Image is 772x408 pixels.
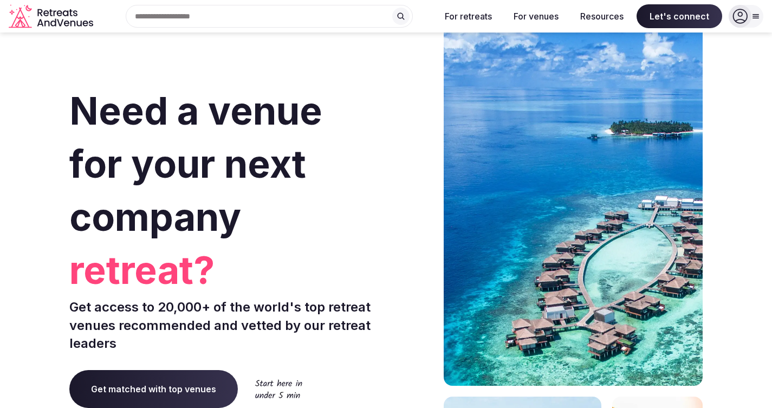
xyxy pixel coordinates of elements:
[505,4,567,28] button: For venues
[69,298,382,353] p: Get access to 20,000+ of the world's top retreat venues recommended and vetted by our retreat lea...
[9,4,95,29] a: Visit the homepage
[9,4,95,29] svg: Retreats and Venues company logo
[572,4,632,28] button: Resources
[69,244,382,297] span: retreat?
[436,4,501,28] button: For retreats
[69,370,238,408] a: Get matched with top venues
[69,88,322,240] span: Need a venue for your next company
[637,4,722,28] span: Let's connect
[255,379,302,398] img: Start here in under 5 min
